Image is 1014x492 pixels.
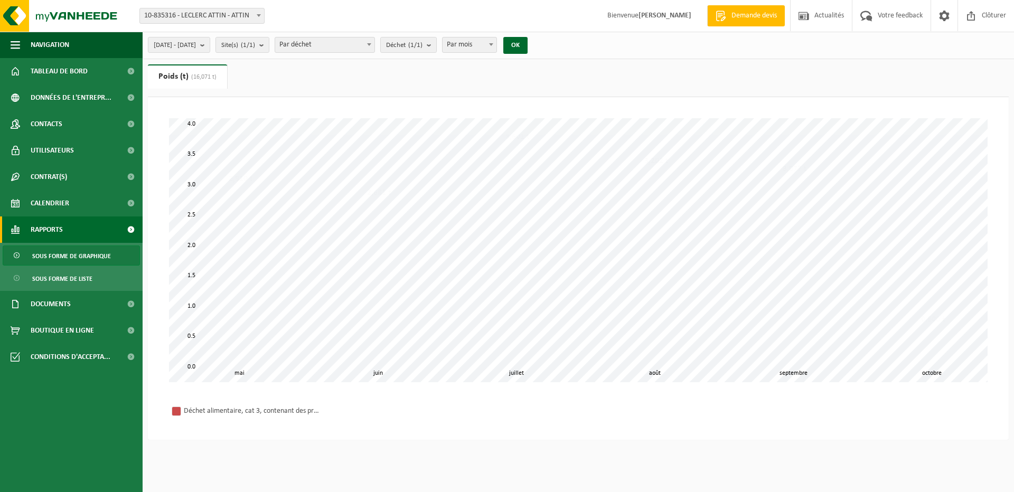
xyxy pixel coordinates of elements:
[442,37,497,53] span: Par mois
[31,216,63,243] span: Rapports
[31,137,74,164] span: Utilisateurs
[503,37,528,54] button: OK
[215,37,269,53] button: Site(s)(1/1)
[780,164,810,174] div: 3,077 t
[32,269,92,289] span: Sous forme de liste
[31,32,69,58] span: Navigation
[639,12,691,20] strong: [PERSON_NAME]
[31,84,111,111] span: Données de l'entrepr...
[241,42,255,49] count: (1/1)
[380,37,437,53] button: Déchet(1/1)
[184,404,321,418] div: Déchet alimentaire, cat 3, contenant des produits d'origine animale, emballage synthétique
[32,246,111,266] span: Sous forme de graphique
[221,37,255,53] span: Site(s)
[226,174,256,184] div: 2,910 t
[364,187,394,198] div: 2,681 t
[386,37,422,53] span: Déchet
[642,156,671,166] div: 3,202 t
[148,64,227,89] a: Poids (t)
[31,317,94,344] span: Boutique en ligne
[31,58,88,84] span: Tableau de bord
[31,164,67,190] span: Contrat(s)
[139,8,265,24] span: 10-835316 - LECLERC ATTIN - ATTIN
[918,314,948,325] div: 0,600 t
[140,8,264,23] span: 10-835316 - LECLERC ATTIN - ATTIN
[3,268,140,288] a: Sous forme de liste
[31,291,71,317] span: Documents
[31,344,110,370] span: Conditions d'accepta...
[729,11,780,21] span: Demande devis
[31,111,62,137] span: Contacts
[503,131,532,142] div: 3,601 t
[275,37,374,52] span: Par déchet
[3,245,140,266] a: Sous forme de graphique
[148,37,210,53] button: [DATE] - [DATE]
[275,37,375,53] span: Par déchet
[408,42,422,49] count: (1/1)
[707,5,785,26] a: Demande devis
[443,37,496,52] span: Par mois
[189,74,217,80] span: (16,071 t)
[31,190,69,216] span: Calendrier
[154,37,196,53] span: [DATE] - [DATE]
